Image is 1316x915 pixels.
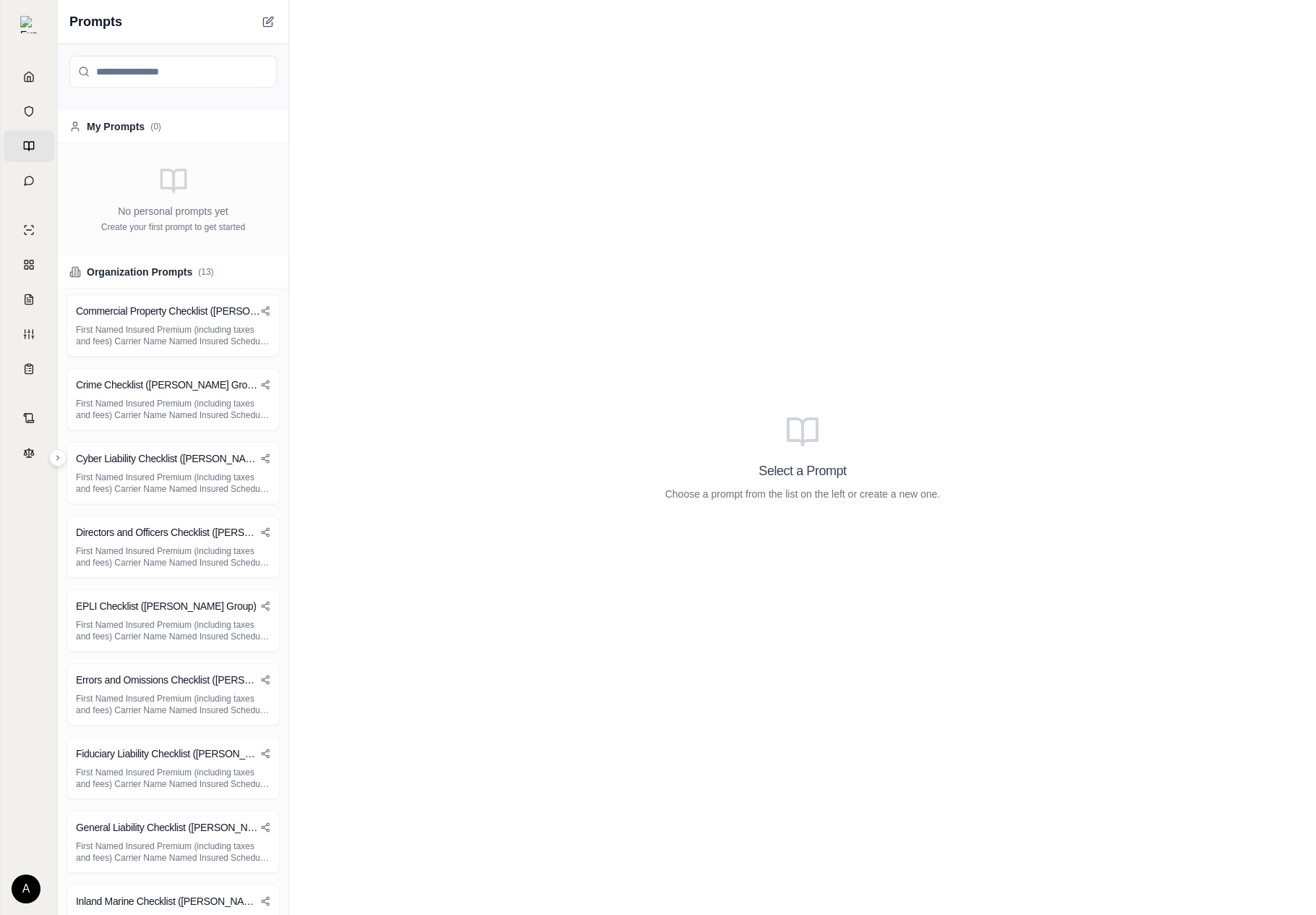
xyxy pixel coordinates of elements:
[4,402,54,434] a: Contract Analysis
[87,119,145,134] span: My Prompts
[198,266,213,278] span: ( 13 )
[76,324,270,347] p: First Named Insured Premium (including taxes and fees) Carrier Name Named Insured Schedule Locati...
[76,451,260,466] h3: Cyber Liability Checklist ([PERSON_NAME] Group)
[4,353,54,385] a: Coverage Table
[76,304,260,318] h3: Commercial Property Checklist ([PERSON_NAME] Group)
[87,265,192,279] span: Organization Prompts
[76,545,270,569] p: First Named Insured Premium (including taxes and fees) Carrier Name Named Insured Schedule Locati...
[76,693,270,716] p: First Named Insured Premium (including taxes and fees) Carrier Name Named Insured Schedule Locati...
[76,619,270,642] p: First Named Insured Premium (including taxes and fees) Carrier Name Named Insured Schedule Locati...
[20,16,38,33] img: Expand sidebar
[101,221,245,233] p: Create your first prompt to get started
[4,214,54,246] a: Single Policy
[76,894,260,908] h3: Inland Marine Checklist ([PERSON_NAME] Group)
[4,249,54,281] a: Policy Comparisons
[76,673,260,687] h3: Errors and Omissions Checklist ([PERSON_NAME] Group)
[4,284,54,315] a: Claim Coverage
[118,204,228,218] p: No personal prompts yet
[76,820,260,835] h3: General Liability Checklist ([PERSON_NAME] Group)
[76,746,260,761] h3: Fiduciary Liability Checklist ([PERSON_NAME] Group)
[4,437,54,469] a: Legal Search Engine
[76,599,257,613] h3: EPLI Checklist ([PERSON_NAME] Group)
[76,525,260,540] h3: Directors and Officers Checklist ([PERSON_NAME] Group)
[76,378,260,392] h3: Crime Checklist ([PERSON_NAME] Group)
[4,61,54,93] a: Home
[665,487,941,501] p: Choose a prompt from the list on the left or create a new one.
[76,767,270,790] p: First Named Insured Premium (including taxes and fees) Carrier Name Named Insured Schedule Locati...
[76,840,270,864] p: First Named Insured Premium (including taxes and fees) Carrier Name Named Insured Schedule Locati...
[14,10,43,39] button: Expand sidebar
[759,461,846,481] h3: Select a Prompt
[76,398,270,421] p: First Named Insured Premium (including taxes and fees) Carrier Name Named Insured Schedule Types ...
[4,318,54,350] a: Custom Report
[4,130,54,162] a: Prompt Library
[12,874,40,903] div: A
[49,449,67,467] button: Expand sidebar
[76,472,270,495] p: First Named Insured Premium (including taxes and fees) Carrier Name Named Insured Schedule Locati...
[69,12,122,32] span: Prompts
[4,165,54,197] a: Chat
[4,95,54,127] a: Documents Vault
[260,13,277,30] button: Create New Prompt
[150,121,161,132] span: ( 0 )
